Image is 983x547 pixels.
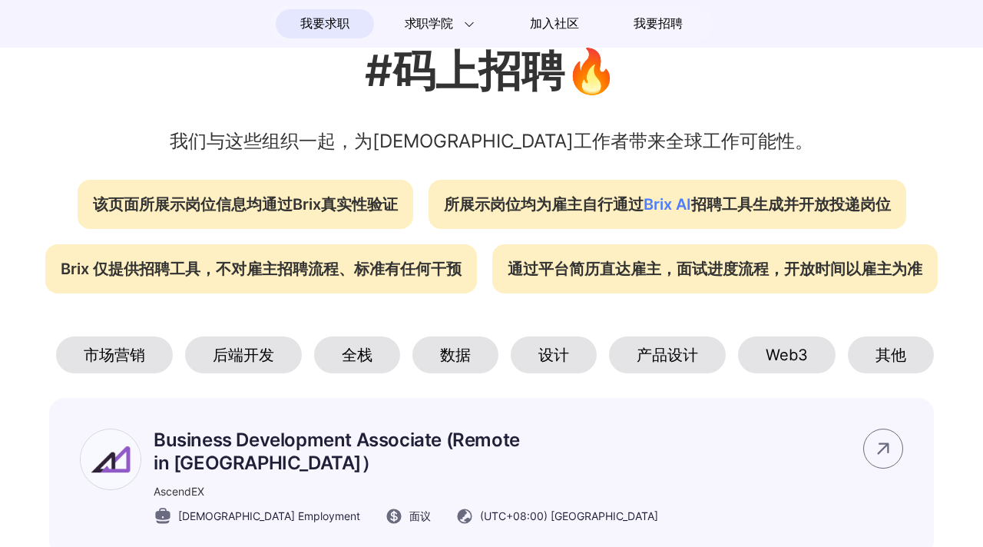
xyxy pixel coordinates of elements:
[78,180,413,229] div: 该页面所展示岗位信息均通过Brix真实性验证
[738,336,836,373] div: Web3
[154,485,204,498] span: AscendEX
[609,336,726,373] div: 产品设计
[45,244,477,293] div: Brix 仅提供招聘工具，不对雇主招聘流程、标准有任何干预
[492,244,938,293] div: 通过平台简历直达雇主，面试进度流程，开放时间以雇主为准
[185,336,302,373] div: 后端开发
[644,195,691,214] span: Brix AI
[634,15,682,33] span: 我要招聘
[412,336,498,373] div: 数据
[409,508,431,524] span: 面议
[405,15,453,33] span: 求职学院
[848,336,934,373] div: 其他
[530,12,578,36] span: 加入社区
[314,336,400,373] div: 全栈
[480,508,658,524] span: (UTC+08:00) [GEOGRAPHIC_DATA]
[429,180,906,229] div: 所展示岗位均为雇主自行通过 招聘工具生成并开放投递岗位
[154,429,734,476] p: Business Development Associate (Remote in [GEOGRAPHIC_DATA]）
[178,508,360,524] span: [DEMOGRAPHIC_DATA] Employment
[511,336,597,373] div: 设计
[300,12,349,36] span: 我要求职
[56,336,173,373] div: 市场营销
